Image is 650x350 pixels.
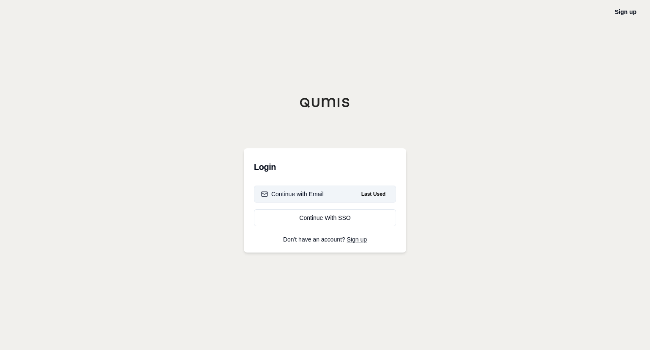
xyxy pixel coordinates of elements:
[261,190,324,198] div: Continue with Email
[254,158,396,175] h3: Login
[615,8,636,15] a: Sign up
[261,214,389,222] div: Continue With SSO
[254,209,396,226] a: Continue With SSO
[254,236,396,242] p: Don't have an account?
[300,97,350,108] img: Qumis
[347,236,367,243] a: Sign up
[254,186,396,203] button: Continue with EmailLast Used
[358,189,389,199] span: Last Used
